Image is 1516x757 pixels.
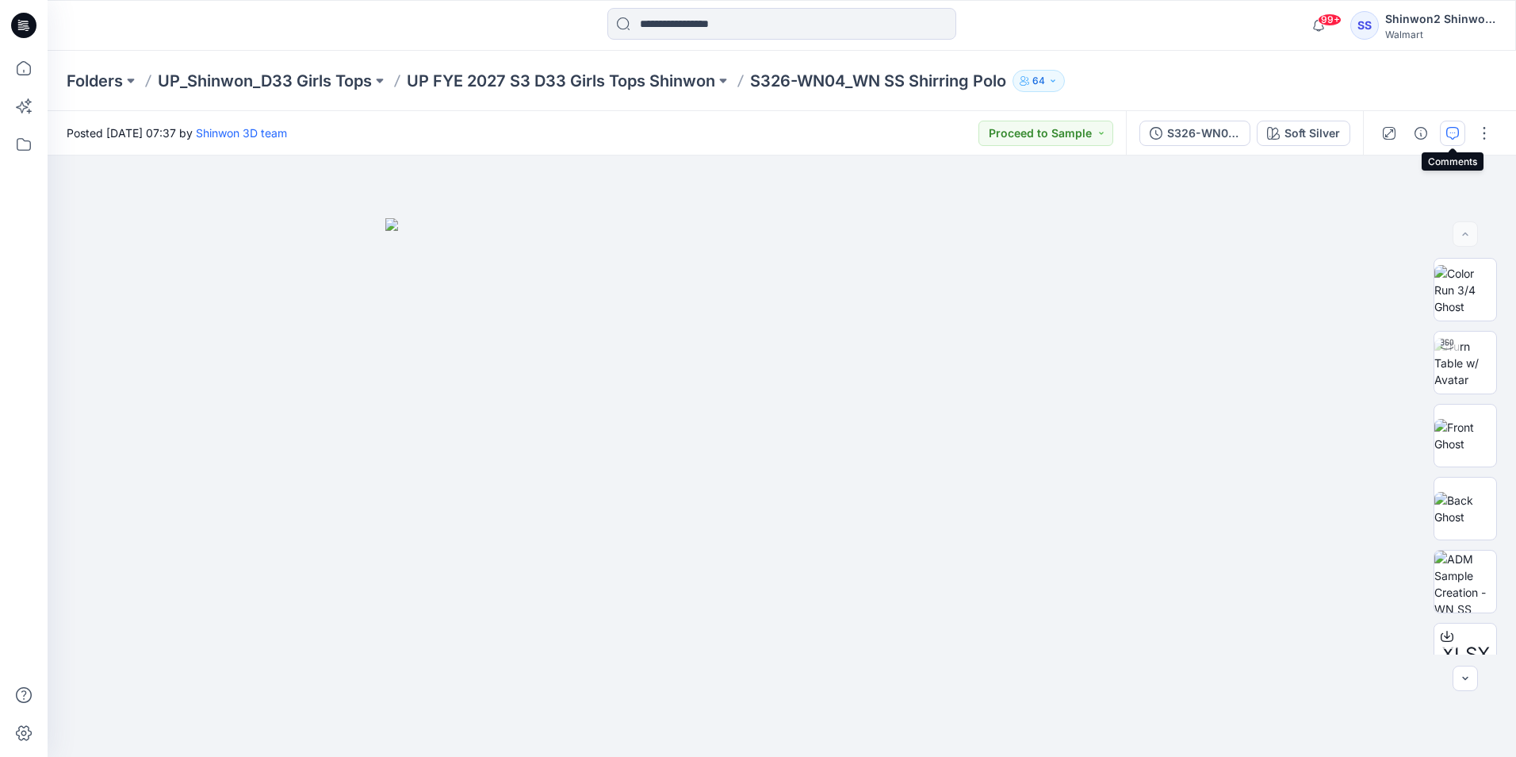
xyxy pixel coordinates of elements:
img: Back Ghost [1434,492,1496,525]
span: 99+ [1318,13,1342,26]
span: Posted [DATE] 07:37 by [67,125,287,141]
div: Walmart [1385,29,1496,40]
div: Shinwon2 Shinwon2 [1385,10,1496,29]
a: UP_Shinwon_D33 Girls Tops [158,70,372,92]
div: SS [1350,11,1379,40]
a: Folders [67,70,123,92]
a: Shinwon 3D team [196,126,287,140]
img: Turn Table w/ Avatar [1434,338,1496,388]
a: UP FYE 2027 S3 D33 Girls Tops Shinwon [407,70,715,92]
img: Color Run 3/4 Ghost [1434,265,1496,315]
img: eyJhbGciOiJIUzI1NiIsImtpZCI6IjAiLCJzbHQiOiJzZXMiLCJ0eXAiOiJKV1QifQ.eyJkYXRhIjp7InR5cGUiOiJzdG9yYW... [385,218,1178,757]
p: 64 [1032,72,1045,90]
div: S326-WN04_WN SS Shirring Polo [1167,125,1240,142]
span: XLSX [1441,640,1490,669]
img: ADM Sample Creation - WN SS SHIRRING POLO 0916 [1434,551,1496,613]
p: S326-WN04_WN SS Shirring Polo [750,70,1006,92]
img: Front Ghost [1434,419,1496,452]
button: 64 [1013,70,1065,92]
div: Soft Silver [1284,125,1340,142]
button: Details [1408,121,1434,146]
button: S326-WN04_WN SS Shirring Polo [1139,121,1250,146]
button: Soft Silver [1257,121,1350,146]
